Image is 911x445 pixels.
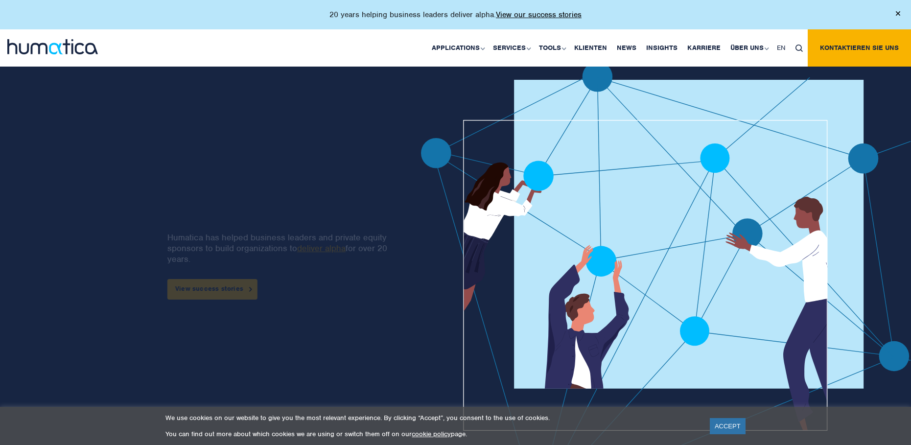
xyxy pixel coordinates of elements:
[682,29,725,67] a: Karriere
[167,279,257,300] a: View success stories
[777,44,786,52] span: EN
[808,29,911,67] a: Kontaktieren Sie uns
[772,29,791,67] a: EN
[569,29,612,67] a: Klienten
[488,29,534,67] a: Services
[725,29,772,67] a: Über uns
[427,29,488,67] a: Applications
[165,414,698,422] p: We use cookies on our website to give you the most relevant experience. By clicking “Accept”, you...
[412,430,451,438] a: cookie policy
[612,29,641,67] a: News
[167,232,389,264] p: Humatica has helped business leaders and private equity sponsors to build organizations to for ov...
[641,29,682,67] a: Insights
[329,10,582,20] p: 20 years helping business leaders deliver alpha.
[165,430,698,438] p: You can find out more about which cookies we are using or switch them off on our page.
[534,29,569,67] a: Tools
[7,39,98,54] img: logo
[795,45,803,52] img: search_icon
[496,10,582,20] a: View our success stories
[249,287,252,291] img: arrowicon
[297,243,346,254] a: deliver alpha
[710,418,746,434] a: ACCEPT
